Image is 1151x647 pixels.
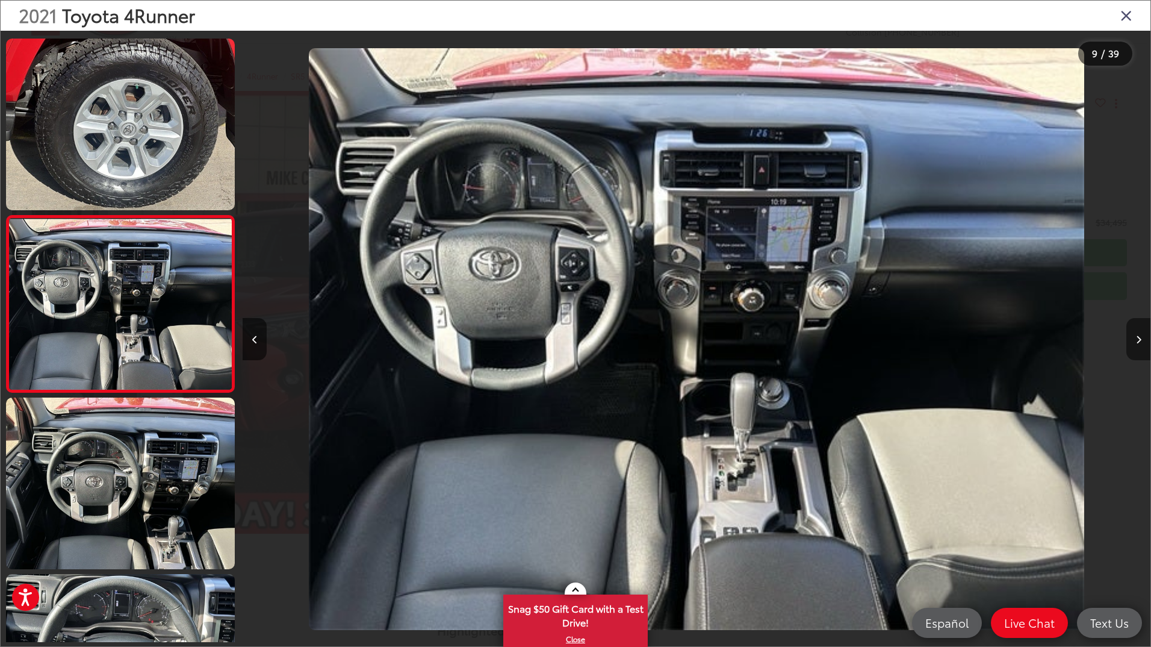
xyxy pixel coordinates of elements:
[1077,608,1142,638] a: Text Us
[4,396,237,571] img: 2021 Toyota 4Runner SR5 Premium
[1120,7,1132,23] i: Close gallery
[1126,318,1150,360] button: Next image
[62,2,195,28] span: Toyota 4Runner
[4,37,237,212] img: 2021 Toyota 4Runner SR5 Premium
[919,615,975,630] span: Español
[1100,49,1106,58] span: /
[243,318,267,360] button: Previous image
[1108,46,1119,60] span: 39
[7,219,234,389] img: 2021 Toyota 4Runner SR5 Premium
[243,48,1150,631] div: 2021 Toyota 4Runner SR5 Premium 8
[19,2,57,28] span: 2021
[998,615,1061,630] span: Live Chat
[1084,615,1135,630] span: Text Us
[309,48,1085,631] img: 2021 Toyota 4Runner SR5 Premium
[1092,46,1097,60] span: 9
[912,608,982,638] a: Español
[991,608,1068,638] a: Live Chat
[504,596,647,633] span: Snag $50 Gift Card with a Test Drive!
